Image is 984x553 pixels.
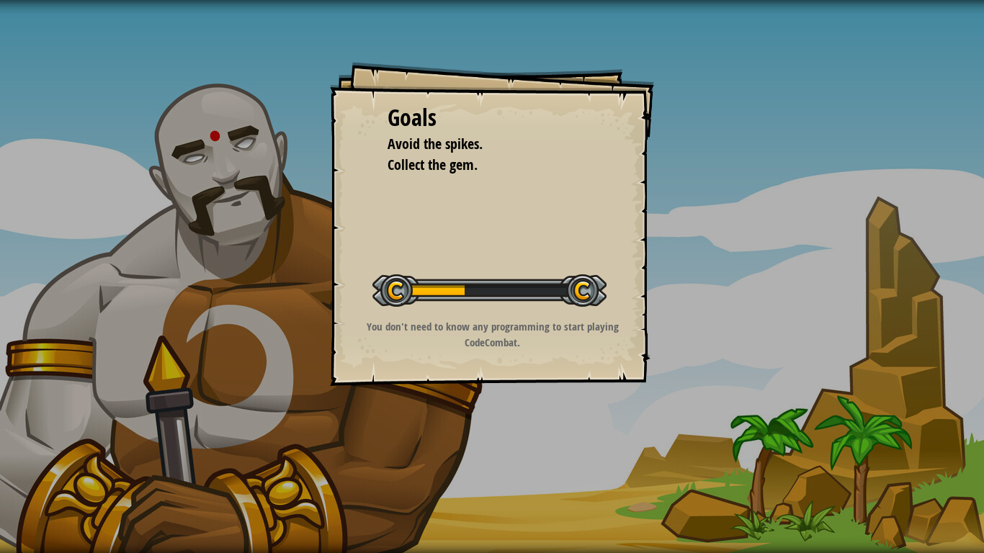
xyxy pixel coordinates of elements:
[348,319,637,350] p: You don't need to know any programming to start playing CodeCombat.
[388,102,596,135] div: Goals
[370,134,593,155] li: Avoid the spikes.
[370,155,593,176] li: Collect the gem.
[388,155,478,174] span: Collect the gem.
[388,134,483,153] span: Avoid the spikes.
